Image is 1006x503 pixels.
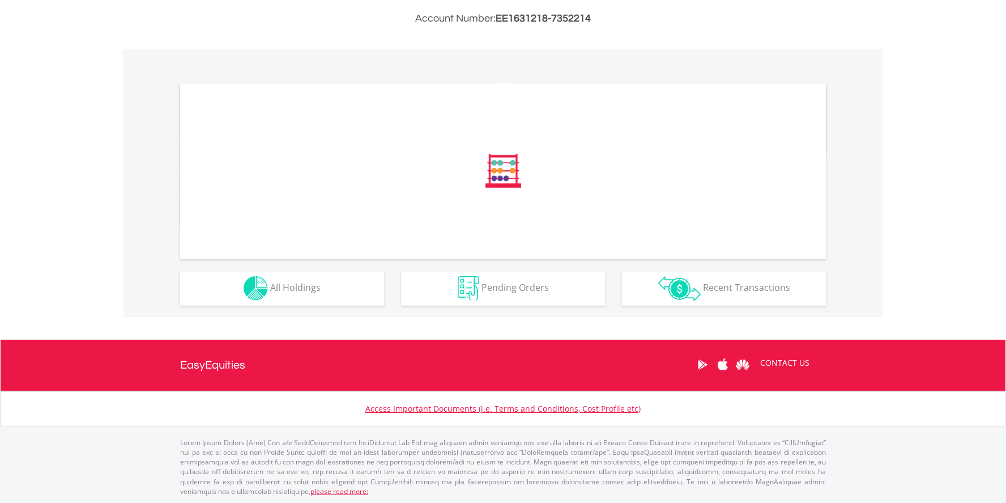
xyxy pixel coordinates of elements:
[180,340,245,391] a: EasyEquities
[244,276,268,301] img: holdings-wht.png
[481,281,549,294] span: Pending Orders
[732,347,752,382] a: Huawei
[703,281,790,294] span: Recent Transactions
[752,347,817,379] a: CONTACT US
[693,347,713,382] a: Google Play
[270,281,321,294] span: All Holdings
[458,276,479,301] img: pending_instructions-wht.png
[180,11,826,27] h3: Account Number:
[658,276,701,301] img: transactions-zar-wht.png
[180,438,826,496] p: Lorem Ipsum Dolors (Ame) Con a/e SeddOeiusmod tem InciDiduntut Lab Etd mag aliquaen admin veniamq...
[365,403,641,414] a: Access Important Documents (i.e. Terms and Conditions, Cost Profile etc)
[622,272,826,306] button: Recent Transactions
[496,13,591,24] span: EE1631218-7352214
[310,487,368,496] a: please read more:
[713,347,732,382] a: Apple
[401,272,605,306] button: Pending Orders
[180,272,384,306] button: All Holdings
